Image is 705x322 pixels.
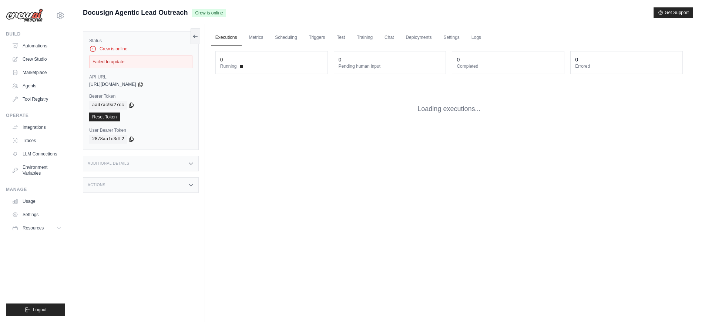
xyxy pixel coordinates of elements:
[6,9,43,23] img: Logo
[467,30,486,46] a: Logs
[9,135,65,147] a: Traces
[6,187,65,192] div: Manage
[9,121,65,133] a: Integrations
[9,93,65,105] a: Tool Registry
[9,209,65,221] a: Settings
[654,7,693,18] button: Get Support
[9,40,65,52] a: Automations
[23,225,44,231] span: Resources
[33,307,47,313] span: Logout
[339,63,442,69] dt: Pending human input
[9,195,65,207] a: Usage
[305,30,330,46] a: Triggers
[9,67,65,78] a: Marketplace
[6,31,65,37] div: Build
[89,56,192,68] div: Failed to update
[220,63,237,69] span: Running
[9,148,65,160] a: LLM Connections
[9,161,65,179] a: Environment Variables
[89,45,192,53] div: Crew is online
[89,127,192,133] label: User Bearer Token
[88,161,129,166] h3: Additional Details
[9,80,65,92] a: Agents
[6,113,65,118] div: Operate
[245,30,268,46] a: Metrics
[352,30,377,46] a: Training
[401,30,436,46] a: Deployments
[88,183,105,187] h3: Actions
[192,9,226,17] span: Crew is online
[89,38,192,44] label: Status
[9,222,65,234] button: Resources
[457,63,560,69] dt: Completed
[575,56,578,63] div: 0
[339,56,342,63] div: 0
[9,53,65,65] a: Crew Studio
[89,113,120,121] a: Reset Token
[457,56,460,63] div: 0
[89,74,192,80] label: API URL
[271,30,301,46] a: Scheduling
[211,92,687,126] div: Loading executions...
[89,93,192,99] label: Bearer Token
[380,30,398,46] a: Chat
[6,303,65,316] button: Logout
[83,7,188,18] span: Docusign Agentic Lead Outreach
[575,63,678,69] dt: Errored
[89,81,136,87] span: [URL][DOMAIN_NAME]
[220,56,223,63] div: 0
[89,101,127,110] code: aad7ac9a27cc
[211,30,242,46] a: Executions
[89,135,127,144] code: 2878aafc3df2
[332,30,349,46] a: Test
[439,30,464,46] a: Settings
